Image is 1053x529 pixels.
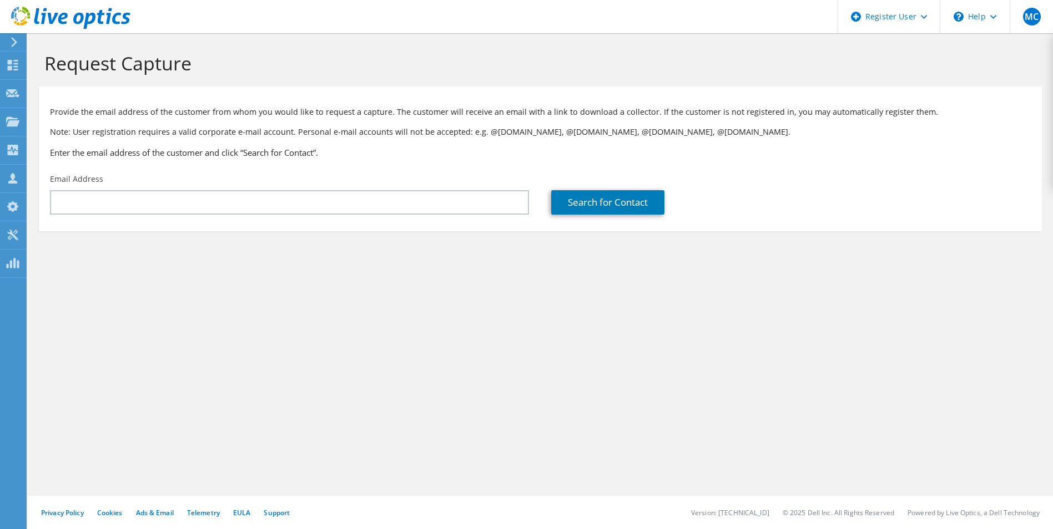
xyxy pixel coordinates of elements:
label: Email Address [50,174,103,185]
li: © 2025 Dell Inc. All Rights Reserved [783,508,894,517]
a: Search for Contact [551,190,664,215]
a: Telemetry [187,508,220,517]
a: EULA [233,508,250,517]
h1: Request Capture [44,52,1031,75]
h3: Enter the email address of the customer and click “Search for Contact”. [50,146,1031,159]
p: Note: User registration requires a valid corporate e-mail account. Personal e-mail accounts will ... [50,126,1031,138]
a: Cookies [97,508,123,517]
a: Privacy Policy [41,508,84,517]
li: Version: [TECHNICAL_ID] [691,508,769,517]
p: Provide the email address of the customer from whom you would like to request a capture. The cust... [50,106,1031,118]
a: Support [264,508,290,517]
a: Ads & Email [136,508,174,517]
span: MC [1023,8,1041,26]
li: Powered by Live Optics, a Dell Technology [908,508,1040,517]
svg: \n [954,12,964,22]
